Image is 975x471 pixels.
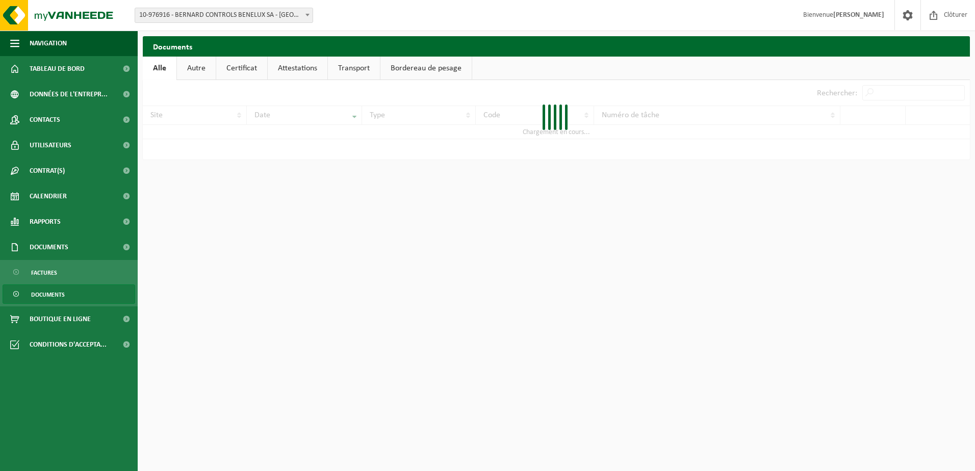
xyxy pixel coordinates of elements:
[135,8,313,23] span: 10-976916 - BERNARD CONTROLS BENELUX SA - NIVELLES
[30,209,61,234] span: Rapports
[30,133,71,158] span: Utilisateurs
[30,158,65,184] span: Contrat(s)
[30,306,91,332] span: Boutique en ligne
[30,234,68,260] span: Documents
[3,263,135,282] a: Factures
[380,57,472,80] a: Bordereau de pesage
[30,82,108,107] span: Données de l'entrepr...
[135,8,313,22] span: 10-976916 - BERNARD CONTROLS BENELUX SA - NIVELLES
[3,284,135,304] a: Documents
[833,11,884,19] strong: [PERSON_NAME]
[328,57,380,80] a: Transport
[177,57,216,80] a: Autre
[143,36,970,56] h2: Documents
[31,263,57,282] span: Factures
[216,57,267,80] a: Certificat
[30,31,67,56] span: Navigation
[31,285,65,304] span: Documents
[30,56,85,82] span: Tableau de bord
[143,57,176,80] a: Alle
[30,332,107,357] span: Conditions d'accepta...
[30,184,67,209] span: Calendrier
[268,57,327,80] a: Attestations
[30,107,60,133] span: Contacts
